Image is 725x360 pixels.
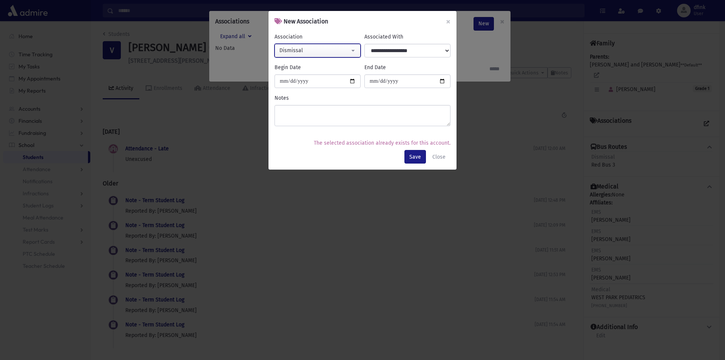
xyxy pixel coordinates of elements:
[275,63,301,71] label: Begin Date
[440,11,457,32] button: ×
[404,150,426,164] button: Save
[314,140,450,146] span: The selected association already exists for this account.
[275,94,289,102] label: Notes
[364,33,403,41] label: Associated With
[275,44,361,57] button: Dismissal
[275,33,302,41] label: Association
[279,46,350,54] div: Dismissal
[427,150,450,164] button: Close
[364,63,386,71] label: End Date
[275,17,328,26] h6: New Association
